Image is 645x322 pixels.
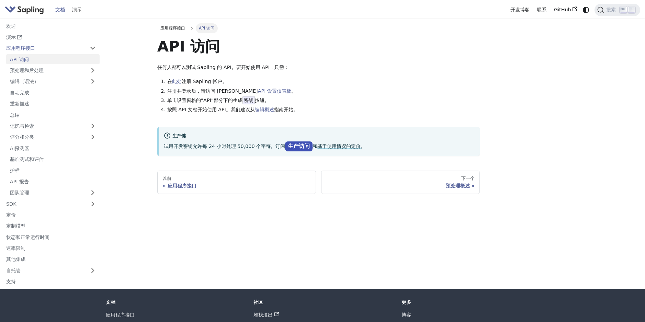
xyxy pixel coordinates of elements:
[157,171,480,194] nav: 文档页面
[6,34,16,40] font: 演示
[242,96,255,104] span: 密钥
[6,77,100,87] a: 编辑（语法）
[6,143,100,153] a: AI探测器
[2,232,100,242] a: 状态和正常运行时间
[253,299,392,305] div: 社区
[157,64,480,72] p: 任何人都可以测试 Sapling 的 API。要开始使用 API，只需：
[6,54,100,64] a: API 访问
[255,107,274,112] a: 编辑概述
[628,7,635,13] kbd: K
[172,133,186,138] font: 生产键
[285,141,313,151] a: 生产访问
[167,96,480,105] li: 单击设置窗格的“API”部分下的生成 按钮。
[6,88,100,97] a: 自动完成
[2,21,100,31] a: 欢迎
[6,132,100,142] a: 评分和分类
[6,165,100,175] a: 护栏
[157,171,316,194] a: 以前应用程序接口
[326,176,475,181] div: 下一个
[595,4,640,16] button: 搜索 （Ctrl+K）
[6,188,100,198] a: 团队管理
[164,142,475,151] p: 试用开发密钥允许每 24 小时处理 50,000 个字符。订阅 和 。
[321,171,480,194] a: 下一个预处理概述
[5,5,46,15] a: Sapling.ai
[2,254,100,264] a: 其他集成
[86,43,100,53] button: 折叠侧边栏类别“API”
[162,183,311,189] div: 应用程序接口
[581,5,591,15] button: 在深色和浅色模式之间切换（当前为系统模式）
[157,37,480,56] h1: API 访问
[172,79,182,84] a: 此处
[106,299,244,305] div: 文档
[604,7,620,13] span: 搜索
[196,23,218,33] span: API 访问
[5,5,44,15] img: Sapling.ai
[2,243,100,253] a: 速率限制
[258,88,291,94] a: API 设置仪表板
[554,7,571,12] font: GitHub
[6,176,100,186] a: API 报告
[533,4,550,15] a: 联系
[167,106,480,114] li: 按照 API 文档开始使用 API。我们建议从 指南开始。
[167,78,480,86] li: 在 注册 Sapling 帐户。
[507,4,533,15] a: 开发博客
[162,176,311,181] div: 以前
[401,299,540,305] div: 更多
[6,66,100,76] a: 预处理和后处理
[2,43,86,53] a: 应用程序接口
[52,4,69,15] a: 文档
[2,277,100,287] a: 支持
[253,312,279,318] a: 堆栈溢出
[157,23,480,33] nav: 面包屑
[157,23,188,33] a: 应用程序接口
[6,99,100,109] a: 重新描述
[6,121,100,131] a: 记忆与检索
[2,210,100,220] a: 定价
[160,26,185,31] span: 应用程序接口
[2,265,100,275] a: 自托管
[326,183,475,189] div: 预处理概述
[2,32,100,42] a: 演示
[6,110,100,120] a: 总结
[167,87,480,95] li: 注册并登录后，请访问 [PERSON_NAME] 。
[2,199,86,209] a: SDK
[550,4,581,15] a: GitHub
[68,4,86,15] a: 演示
[106,312,135,318] a: 应用程序接口
[2,221,100,231] a: 定制模型
[401,312,411,318] a: 博客
[86,199,100,209] button: 展开侧边栏类别“SDK”
[6,154,100,164] a: 基准测试和评估
[317,143,361,149] a: 基于使用情况的定价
